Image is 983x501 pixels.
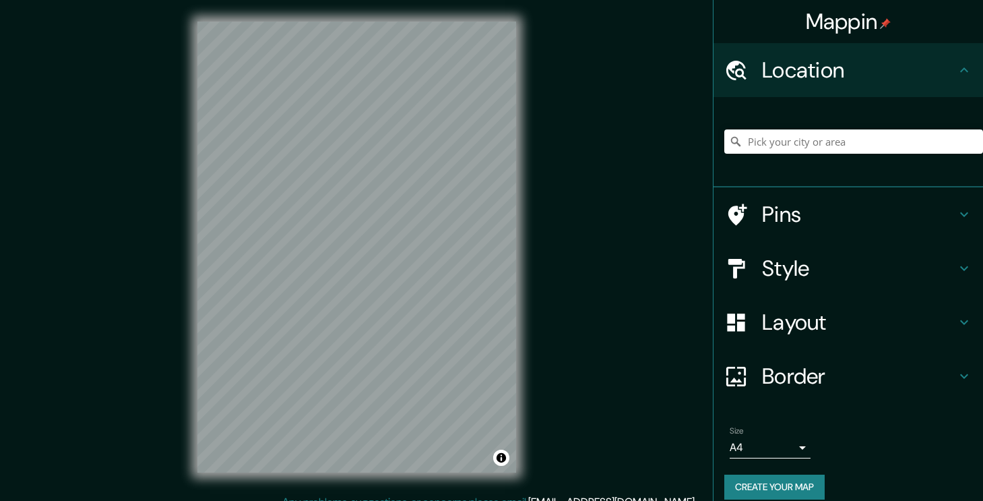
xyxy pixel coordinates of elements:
img: pin-icon.png [880,18,891,29]
div: Layout [714,295,983,349]
h4: Border [762,363,956,390]
div: Pins [714,187,983,241]
label: Size [730,425,744,437]
div: Style [714,241,983,295]
div: A4 [730,437,811,459]
h4: Location [762,57,956,84]
h4: Pins [762,201,956,228]
h4: Layout [762,309,956,336]
h4: Mappin [806,8,891,35]
input: Pick your city or area [724,129,983,154]
div: Location [714,43,983,97]
button: Create your map [724,475,825,500]
h4: Style [762,255,956,282]
div: Border [714,349,983,403]
button: Toggle attribution [493,450,509,466]
canvas: Map [197,22,516,473]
